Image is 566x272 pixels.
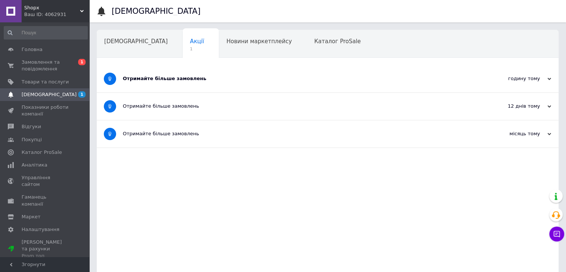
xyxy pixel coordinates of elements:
div: Отримайте більше замовлень [123,75,477,82]
span: Товари та послуги [22,79,69,85]
h1: [DEMOGRAPHIC_DATA] [112,7,201,16]
span: 1 [78,91,86,98]
div: Prom топ [22,253,69,259]
span: Гаманець компанії [22,194,69,207]
span: Показники роботи компанії [22,104,69,117]
span: [DEMOGRAPHIC_DATA] [104,38,168,45]
input: Пошук [4,26,88,39]
div: Ваш ID: 4062931 [24,11,89,18]
span: [PERSON_NAME] та рахунки [22,239,69,259]
span: 1 [190,46,204,52]
span: Управління сайтом [22,174,69,188]
div: місяць тому [477,130,551,137]
span: Акції [190,38,204,45]
div: 12 днів тому [477,103,551,110]
span: Каталог ProSale [314,38,361,45]
div: Отримайте більше замовлень [123,103,477,110]
span: 1 [78,59,86,65]
span: Відгуки [22,123,41,130]
div: годину тому [477,75,551,82]
span: Новини маркетплейсу [226,38,292,45]
span: Каталог ProSale [22,149,62,156]
span: Аналітика [22,162,47,168]
button: Чат з покупцем [549,227,564,241]
span: Головна [22,46,42,53]
span: Маркет [22,214,41,220]
span: [DEMOGRAPHIC_DATA] [22,91,77,98]
span: Налаштування [22,226,60,233]
span: Shopx [24,4,80,11]
span: Замовлення та повідомлення [22,59,69,72]
span: Покупці [22,136,42,143]
div: Отримайте більше замовлень [123,130,477,137]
